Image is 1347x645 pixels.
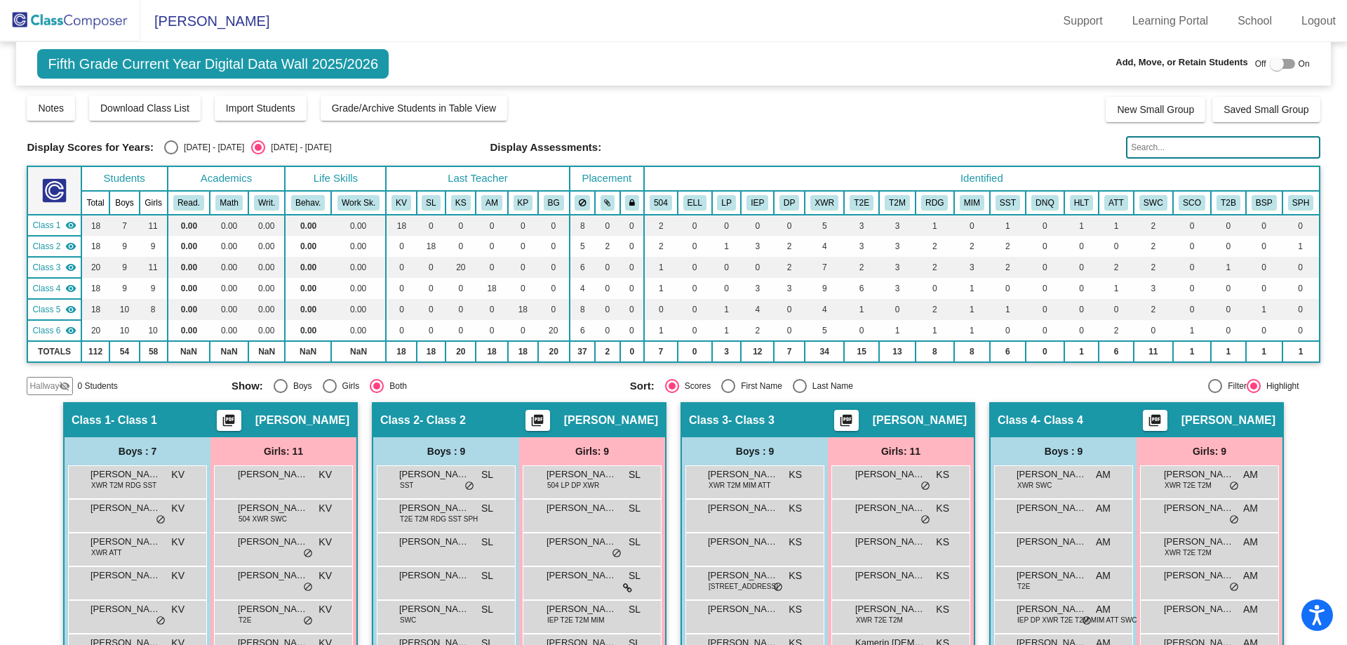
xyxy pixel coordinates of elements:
span: Import Students [226,102,295,114]
td: 0 [417,215,446,236]
td: 0 [678,278,712,299]
mat-radio-group: Select an option [164,140,331,154]
td: 3 [741,278,774,299]
td: 0.00 [248,236,285,257]
td: 3 [879,236,916,257]
td: 7 [109,215,139,236]
th: Difficult Parent [774,191,805,215]
button: XWR [810,195,838,211]
td: 0 [538,236,570,257]
td: 2 [990,257,1026,278]
td: 0.00 [331,215,387,236]
span: Class 1 [32,219,60,232]
div: [DATE] - [DATE] [265,141,331,154]
th: Behavior Support Plan [1246,191,1282,215]
td: 5 [805,215,844,236]
td: 18 [386,215,416,236]
button: T2E [850,195,873,211]
th: Tier 2A S/E/B [1211,191,1246,215]
td: 1 [990,299,1026,320]
td: 0 [990,278,1026,299]
td: 0 [712,278,742,299]
td: 0 [476,236,507,257]
td: 0.00 [331,236,387,257]
td: 11 [140,257,168,278]
td: Kim Phillips - Class 5 [27,299,81,320]
button: SST [996,195,1020,211]
td: 0.00 [168,299,210,320]
td: 6 [570,257,596,278]
td: Stephanie Lacina - Class 2 [27,236,81,257]
td: 2 [595,236,620,257]
td: 0 [1211,299,1246,320]
span: Off [1255,58,1266,70]
td: 20 [445,257,476,278]
td: 0 [1173,257,1211,278]
td: 0 [386,236,416,257]
a: Learning Portal [1121,10,1220,32]
span: [PERSON_NAME] [140,10,269,32]
th: Total [81,191,110,215]
td: 0 [508,236,538,257]
td: 0 [1211,215,1246,236]
mat-icon: picture_as_pdf [838,413,855,433]
td: 0 [1064,257,1099,278]
span: Fifth Grade Current Year Digital Data Wall 2025/2026 [37,49,389,79]
td: 3 [844,215,879,236]
td: 0 [712,215,742,236]
td: 0 [595,257,620,278]
th: Self Contained Sped [1173,191,1211,215]
td: 0 [678,299,712,320]
td: 0 [1211,278,1246,299]
td: 0 [445,236,476,257]
td: 18 [81,278,110,299]
td: 5 [570,236,596,257]
span: Saved Small Group [1224,104,1308,115]
th: Girls [140,191,168,215]
td: 6 [844,278,879,299]
td: 1 [916,215,954,236]
td: 0.00 [285,215,330,236]
td: 0 [595,299,620,320]
td: 0.00 [210,257,248,278]
th: Math Intervention Tier 2B [954,191,990,215]
th: Last Teacher [386,166,569,191]
th: Life Skills [285,166,386,191]
td: 0 [620,257,644,278]
td: 0 [1173,215,1211,236]
td: 0 [1099,236,1133,257]
td: 2 [954,236,990,257]
td: 2 [916,257,954,278]
button: Grade/Archive Students in Table View [321,95,508,121]
td: 1 [1064,215,1099,236]
mat-icon: visibility [65,262,76,273]
button: KP [514,195,533,211]
mat-icon: visibility [65,220,76,231]
td: 0 [1246,215,1282,236]
th: Tier 2A Math [879,191,916,215]
td: 0 [476,299,507,320]
button: MIM [960,195,984,211]
th: SST Process was engaged this year [990,191,1026,215]
td: 0 [445,215,476,236]
th: Considered for SPED but did not qualify [1026,191,1064,215]
button: Print Students Details [217,410,241,431]
td: 0.00 [248,257,285,278]
td: 3 [879,215,916,236]
td: 0 [644,299,678,320]
td: 10 [109,299,139,320]
td: 0 [1282,215,1320,236]
th: Keep away students [570,191,596,215]
button: Print Students Details [1143,410,1167,431]
th: Identified [644,166,1319,191]
td: 0 [538,299,570,320]
td: 3 [879,257,916,278]
span: New Small Group [1117,104,1194,115]
button: Print Students Details [525,410,550,431]
td: 0.00 [285,236,330,257]
td: 0 [1026,236,1064,257]
th: L.E.A.P. Program [712,191,742,215]
th: Keep with students [595,191,620,215]
td: 0.00 [210,236,248,257]
button: BG [544,195,564,211]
